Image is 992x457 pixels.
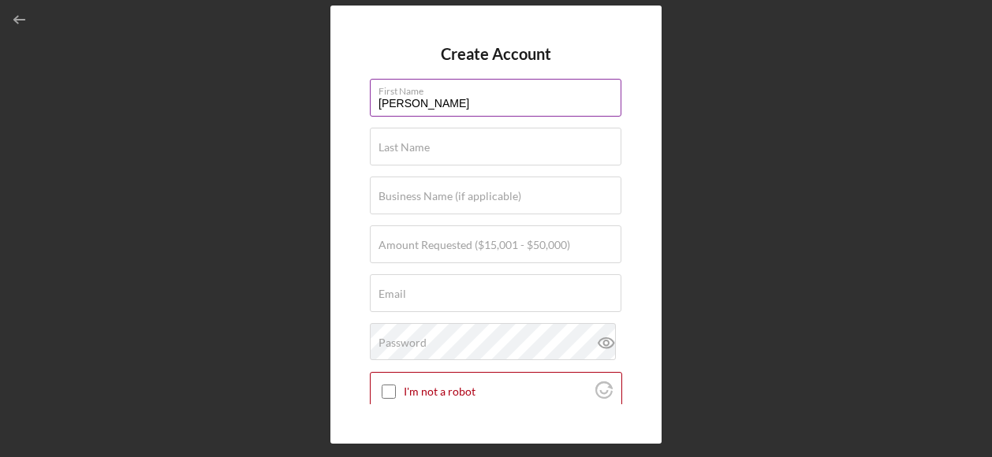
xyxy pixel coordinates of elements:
label: Amount Requested ($15,001 - $50,000) [379,239,570,251]
h4: Create Account [441,45,551,63]
label: Email [379,288,406,300]
label: Password [379,336,427,349]
label: Last Name [379,141,430,154]
label: Business Name (if applicable) [379,190,521,202]
label: I'm not a robot [404,385,591,398]
label: First Name [379,80,621,97]
a: Visit Altcha.org [595,388,613,401]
